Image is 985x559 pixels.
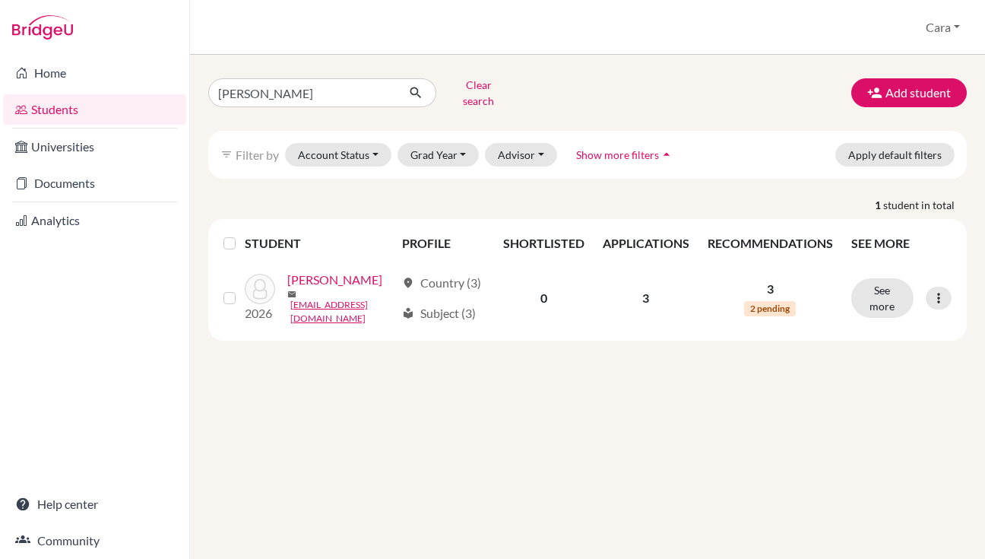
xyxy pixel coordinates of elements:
[835,143,955,167] button: Apply default filters
[402,277,414,289] span: location_on
[3,526,186,556] a: Community
[245,304,275,322] p: 2026
[744,301,796,316] span: 2 pending
[236,148,279,162] span: Filter by
[3,168,186,199] a: Documents
[12,15,73,40] img: Bridge-U
[245,274,275,304] img: Hou Solis, Angelina Chiasing
[919,13,967,42] button: Cara
[842,225,961,262] th: SEE MORE
[576,148,659,161] span: Show more filters
[485,143,557,167] button: Advisor
[851,78,967,107] button: Add student
[3,132,186,162] a: Universities
[402,304,476,322] div: Subject (3)
[3,205,186,236] a: Analytics
[875,197,883,213] strong: 1
[594,225,698,262] th: APPLICATIONS
[436,73,521,113] button: Clear search
[208,78,397,107] input: Find student by name...
[594,262,698,335] td: 3
[698,225,842,262] th: RECOMMENDATIONS
[883,197,967,213] span: student in total
[3,58,186,88] a: Home
[402,307,414,319] span: local_library
[3,94,186,125] a: Students
[290,298,396,326] a: [EMAIL_ADDRESS][DOMAIN_NAME]
[708,280,833,298] p: 3
[3,489,186,519] a: Help center
[659,147,674,162] i: arrow_drop_up
[494,262,594,335] td: 0
[285,143,391,167] button: Account Status
[287,290,296,299] span: mail
[220,148,233,160] i: filter_list
[397,143,480,167] button: Grad Year
[393,225,493,262] th: PROFILE
[851,278,914,318] button: See more
[402,274,481,292] div: Country (3)
[494,225,594,262] th: SHORTLISTED
[245,225,394,262] th: STUDENT
[563,143,687,167] button: Show more filtersarrow_drop_up
[287,271,382,289] a: [PERSON_NAME]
